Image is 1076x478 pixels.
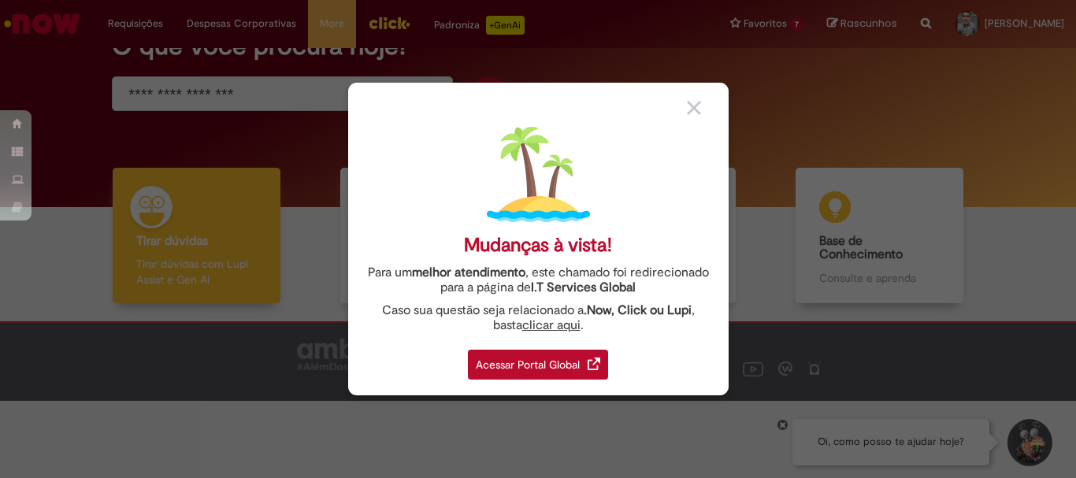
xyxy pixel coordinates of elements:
[464,234,612,257] div: Mudanças à vista!
[360,265,717,295] div: Para um , este chamado foi redirecionado para a página de
[360,303,717,333] div: Caso sua questão seja relacionado a , basta .
[531,271,636,295] a: I.T Services Global
[687,101,701,115] img: close_button_grey.png
[522,309,581,333] a: clicar aqui
[584,302,692,318] strong: .Now, Click ou Lupi
[468,341,608,380] a: Acessar Portal Global
[468,350,608,380] div: Acessar Portal Global
[487,123,590,226] img: island.png
[412,265,525,280] strong: melhor atendimento
[588,358,600,370] img: redirect_link.png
